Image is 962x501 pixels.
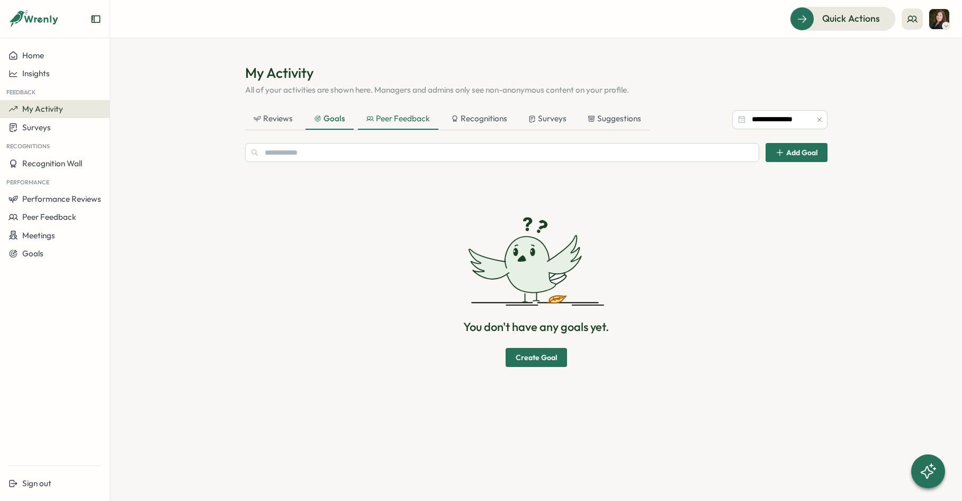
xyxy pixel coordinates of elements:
[22,248,43,258] span: Goals
[254,113,293,124] div: Reviews
[22,68,50,78] span: Insights
[506,348,567,367] button: Create Goal
[22,104,63,114] span: My Activity
[22,194,101,204] span: Performance Reviews
[91,14,101,24] button: Expand sidebar
[22,230,55,240] span: Meetings
[451,113,507,124] div: Recognitions
[366,113,430,124] div: Peer Feedback
[22,50,44,60] span: Home
[822,12,880,25] span: Quick Actions
[22,212,76,222] span: Peer Feedback
[766,143,828,162] button: Add Goal
[528,113,567,124] div: Surveys
[516,348,557,366] span: Create Goal
[245,64,828,82] h1: My Activity
[929,9,949,29] img: Victoria Mapar
[22,122,51,132] span: Surveys
[314,113,345,124] div: Goals
[786,149,817,156] span: Add Goal
[463,319,609,335] p: You don't have any goals yet.
[588,113,641,124] div: Suggestions
[22,158,82,168] span: Recognition Wall
[245,84,828,96] p: All of your activities are shown here. Managers and admins only see non-anonymous content on your...
[790,7,895,30] button: Quick Actions
[22,478,51,488] span: Sign out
